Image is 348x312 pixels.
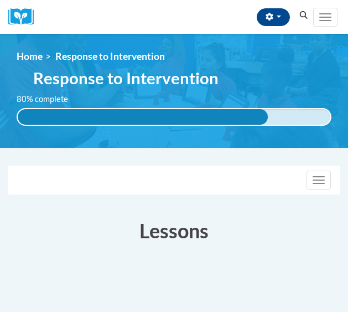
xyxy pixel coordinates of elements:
[17,93,80,105] label: 80% complete
[257,8,290,26] button: Account Settings
[18,109,268,125] div: 80% complete
[8,217,340,244] h3: Lessons
[295,9,312,22] button: Search
[55,50,165,62] span: Response to Intervention
[17,50,43,62] a: Home
[33,68,219,88] span: Response to Intervention
[8,8,41,25] a: Cox Campus
[8,8,41,25] img: Logo brand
